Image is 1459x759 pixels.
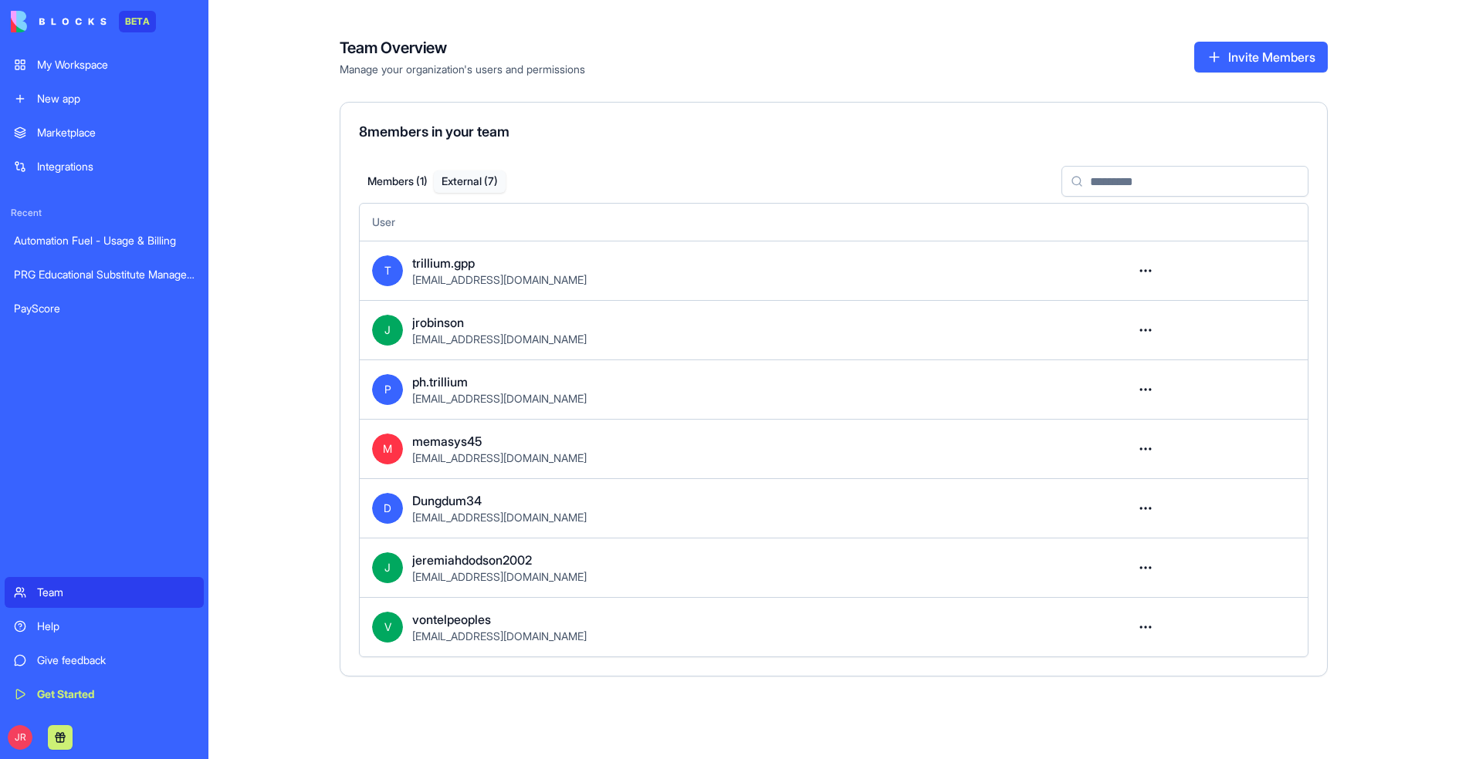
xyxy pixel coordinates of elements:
[37,91,195,106] div: New app
[14,301,195,316] div: PayScore
[37,585,195,600] div: Team
[372,374,403,405] span: P
[14,233,195,248] div: Automation Fuel - Usage & Billing
[14,267,195,282] div: PRG Educational Substitute Management
[37,653,195,668] div: Give feedback
[37,57,195,73] div: My Workspace
[5,83,204,114] a: New app
[5,679,204,710] a: Get Started
[372,612,403,643] span: V
[5,225,204,256] a: Automation Fuel - Usage & Billing
[372,255,403,286] span: T
[412,392,587,405] span: [EMAIL_ADDRESS][DOMAIN_NAME]
[37,686,195,702] div: Get Started
[359,123,509,140] span: 8 members in your team
[5,117,204,148] a: Marketplace
[412,551,532,569] span: jeremiahdodson2002
[434,170,506,193] button: External ( 7 )
[412,373,468,391] span: ph.trillium
[372,552,403,583] span: J
[8,725,32,750] span: JR
[5,259,204,290] a: PRG Educational Substitute Management
[412,570,587,583] span: [EMAIL_ADDRESS][DOMAIN_NAME]
[37,619,195,634] div: Help
[412,313,464,332] span: jrobinson
[5,611,204,642] a: Help
[412,629,587,643] span: [EMAIL_ADDRESS][DOMAIN_NAME]
[5,49,204,80] a: My Workspace
[412,491,482,510] span: Dungdum34
[412,451,587,464] span: [EMAIL_ADDRESS][DOMAIN_NAME]
[5,293,204,324] a: PayScore
[412,432,482,450] span: memasys45
[340,62,585,77] span: Manage your organization's users and permissions
[361,170,434,193] button: Members ( 1 )
[412,273,587,286] span: [EMAIL_ADDRESS][DOMAIN_NAME]
[5,207,204,219] span: Recent
[360,204,1118,241] th: User
[5,151,204,182] a: Integrations
[412,610,491,629] span: vontelpeoples
[5,577,204,608] a: Team
[11,11,107,32] img: logo
[11,11,156,32] a: BETA
[412,511,587,524] span: [EMAIL_ADDRESS][DOMAIN_NAME]
[37,125,195,140] div: Marketplace
[372,493,403,524] span: D
[37,159,195,174] div: Integrations
[1194,42,1328,73] button: Invite Members
[5,645,204,676] a: Give feedback
[119,11,156,32] div: BETA
[340,37,585,59] h4: Team Overview
[372,433,403,464] span: M
[412,332,587,346] span: [EMAIL_ADDRESS][DOMAIN_NAME]
[412,254,475,272] span: trillium.gpp
[372,315,403,346] span: J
